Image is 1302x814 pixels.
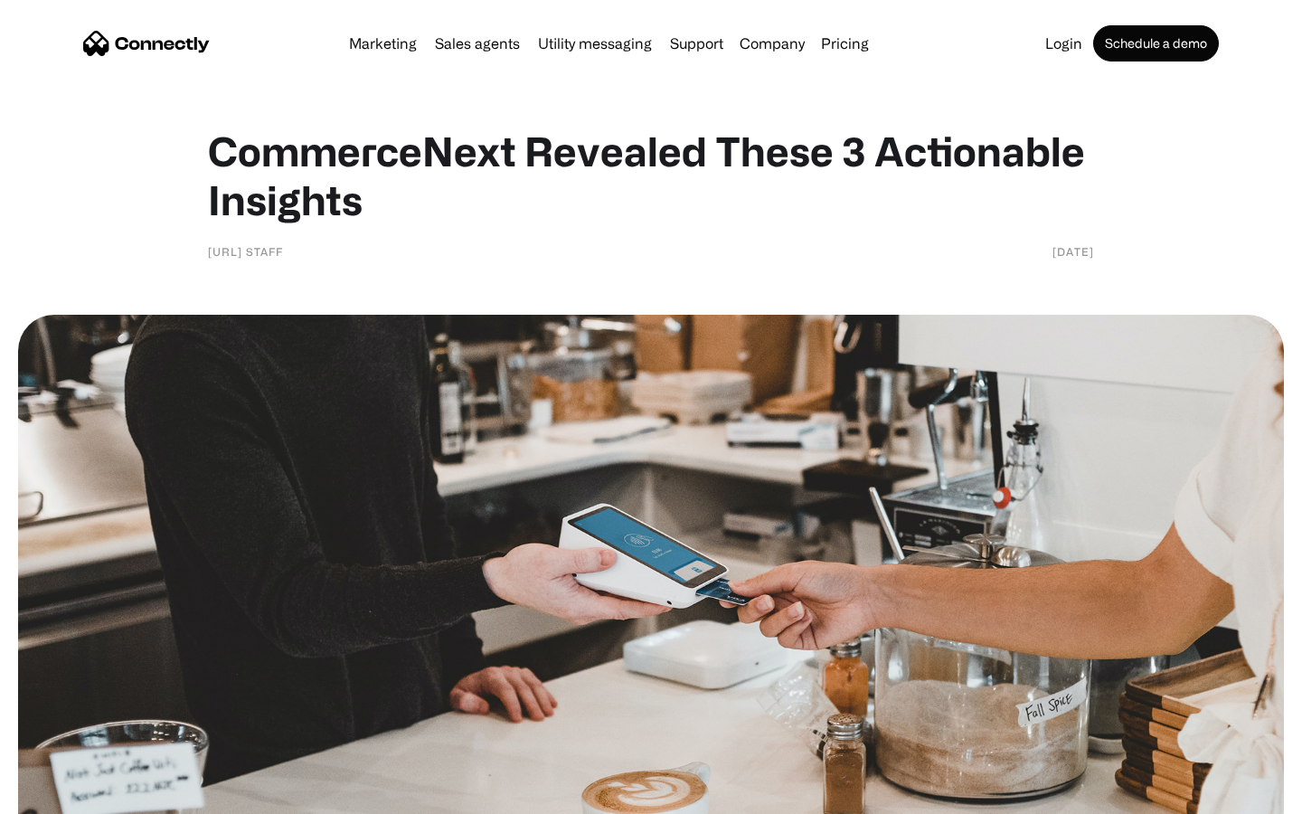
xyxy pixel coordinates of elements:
[663,36,731,51] a: Support
[428,36,527,51] a: Sales agents
[1038,36,1090,51] a: Login
[36,782,108,808] ul: Language list
[342,36,424,51] a: Marketing
[814,36,876,51] a: Pricing
[1052,242,1094,260] div: [DATE]
[208,242,283,260] div: [URL] Staff
[208,127,1094,224] h1: CommerceNext Revealed These 3 Actionable Insights
[531,36,659,51] a: Utility messaging
[1093,25,1219,62] a: Schedule a demo
[18,782,108,808] aside: Language selected: English
[740,31,805,56] div: Company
